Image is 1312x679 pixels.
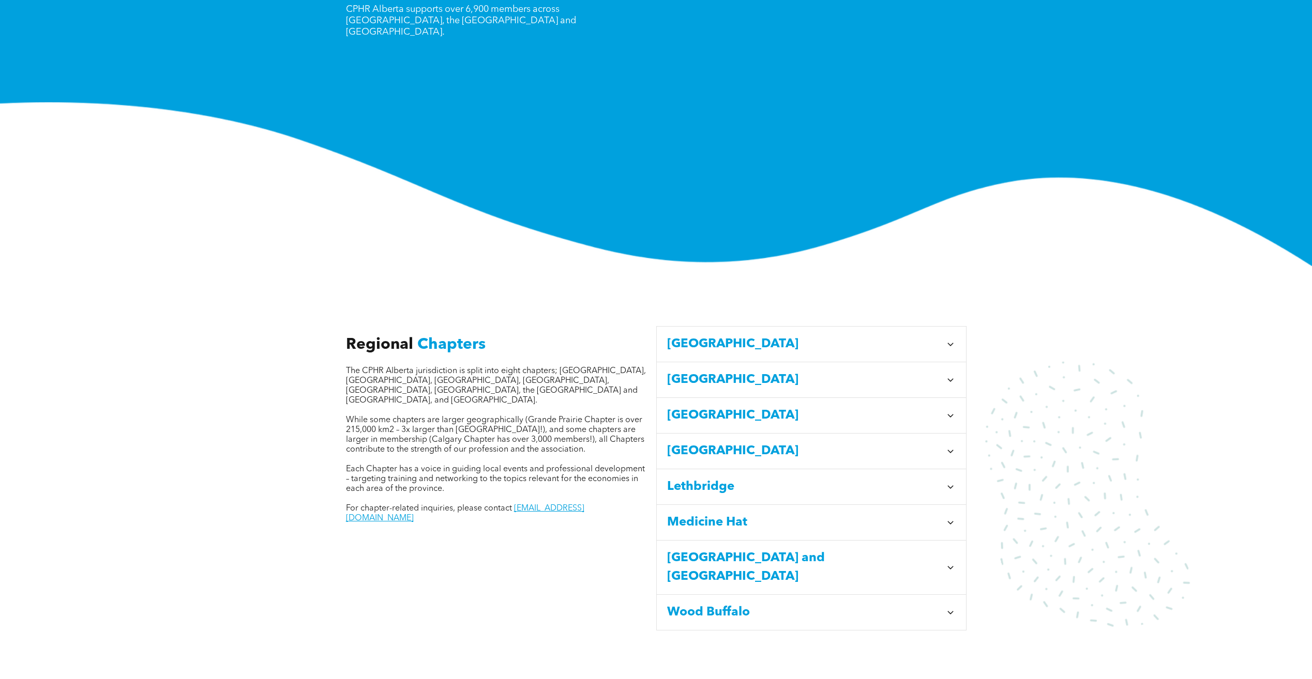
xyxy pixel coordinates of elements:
span: Medicine Hat [667,513,941,532]
span: Chapters [417,337,486,352]
span: Regional [346,337,413,352]
span: While some chapters are larger geographically (Grande Prairie Chapter is over 215,000 km2 – 3x la... [346,416,644,454]
span: [GEOGRAPHIC_DATA] [667,442,941,460]
span: For chapter-related inquiries, please contact [346,504,512,513]
span: Each Chapter has a voice in guiding local events and professional development – targeting trainin... [346,465,645,493]
span: CPHR Alberta supports over 6,900 members across [GEOGRAPHIC_DATA], the [GEOGRAPHIC_DATA] and [GEO... [346,5,576,37]
span: [GEOGRAPHIC_DATA] and [GEOGRAPHIC_DATA] [667,549,941,586]
span: Wood Buffalo [667,603,941,622]
span: The CPHR Alberta jurisdiction is split into eight chapters; [GEOGRAPHIC_DATA], [GEOGRAPHIC_DATA],... [346,367,646,405]
span: [GEOGRAPHIC_DATA] [667,406,941,425]
span: Lethbridge [667,477,941,496]
span: [GEOGRAPHIC_DATA] [667,371,941,389]
span: [GEOGRAPHIC_DATA] [667,335,941,353]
